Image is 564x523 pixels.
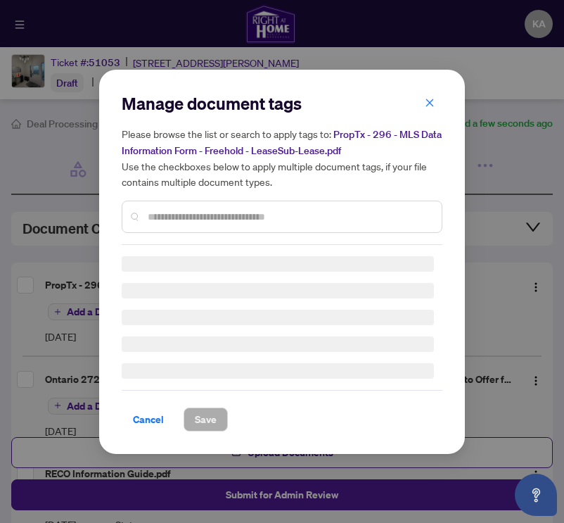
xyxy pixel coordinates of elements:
button: Cancel [122,408,175,431]
span: PropTx - 296 - MLS Data Information Form - Freehold - LeaseSub-Lease.pdf [122,128,442,157]
span: Cancel [133,408,164,431]
button: Save [184,408,228,431]
button: Open asap [515,474,557,516]
h5: Please browse the list or search to apply tags to: Use the checkboxes below to apply multiple doc... [122,126,442,189]
span: close [425,97,435,107]
h2: Manage document tags [122,92,442,115]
